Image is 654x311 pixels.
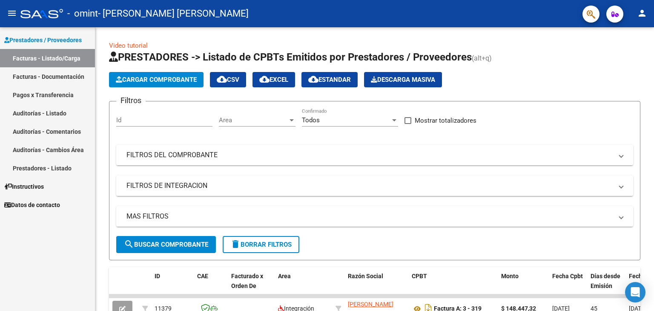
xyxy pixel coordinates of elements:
[408,267,498,305] datatable-header-cell: CPBT
[231,273,263,289] span: Facturado x Orden De
[412,273,427,279] span: CPBT
[252,72,295,87] button: EXCEL
[116,76,197,84] span: Cargar Comprobante
[109,72,204,87] button: Cargar Comprobante
[151,267,194,305] datatable-header-cell: ID
[126,181,613,190] mat-panel-title: FILTROS DE INTEGRACION
[194,267,228,305] datatable-header-cell: CAE
[344,267,408,305] datatable-header-cell: Razón Social
[275,267,332,305] datatable-header-cell: Area
[259,74,270,84] mat-icon: cloud_download
[219,116,288,124] span: Area
[197,273,208,279] span: CAE
[552,273,583,279] span: Fecha Cpbt
[4,200,60,210] span: Datos de contacto
[210,72,246,87] button: CSV
[116,95,146,107] h3: Filtros
[625,282,645,302] div: Open Intercom Messenger
[109,51,472,63] span: PRESTADORES -> Listado de CPBTs Emitidos por Prestadores / Proveedores
[629,273,653,289] span: Fecha Recibido
[587,267,625,305] datatable-header-cell: Días desde Emisión
[67,4,98,23] span: - omint
[364,72,442,87] app-download-masive: Descarga masiva de comprobantes (adjuntos)
[124,241,208,248] span: Buscar Comprobante
[637,8,647,18] mat-icon: person
[278,273,291,279] span: Area
[116,176,633,196] mat-expansion-panel-header: FILTROS DE INTEGRACION
[116,206,633,227] mat-expansion-panel-header: MAS FILTROS
[348,273,383,279] span: Razón Social
[415,115,476,126] span: Mostrar totalizadores
[230,241,292,248] span: Borrar Filtros
[7,8,17,18] mat-icon: menu
[4,35,82,45] span: Prestadores / Proveedores
[501,273,519,279] span: Monto
[302,116,320,124] span: Todos
[549,267,587,305] datatable-header-cell: Fecha Cpbt
[301,72,358,87] button: Estandar
[371,76,435,84] span: Descarga Masiva
[126,150,613,160] mat-panel-title: FILTROS DEL COMPROBANTE
[116,236,216,253] button: Buscar Comprobante
[98,4,249,23] span: - [PERSON_NAME] [PERSON_NAME]
[228,267,275,305] datatable-header-cell: Facturado x Orden De
[591,273,620,289] span: Días desde Emisión
[4,182,44,191] span: Instructivos
[223,236,299,253] button: Borrar Filtros
[230,239,241,249] mat-icon: delete
[308,74,318,84] mat-icon: cloud_download
[124,239,134,249] mat-icon: search
[217,74,227,84] mat-icon: cloud_download
[155,273,160,279] span: ID
[259,76,288,84] span: EXCEL
[217,76,239,84] span: CSV
[472,54,492,62] span: (alt+q)
[126,212,613,221] mat-panel-title: MAS FILTROS
[498,267,549,305] datatable-header-cell: Monto
[116,145,633,165] mat-expansion-panel-header: FILTROS DEL COMPROBANTE
[364,72,442,87] button: Descarga Masiva
[109,42,148,49] a: Video tutorial
[308,76,351,84] span: Estandar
